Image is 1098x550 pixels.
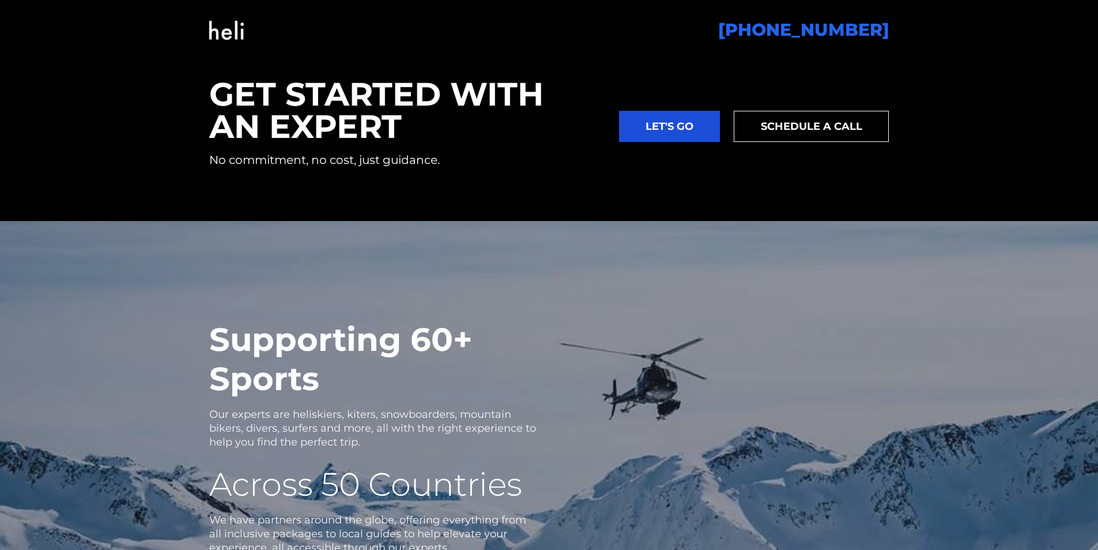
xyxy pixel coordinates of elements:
p: Our experts are heliskiers, kiters, snowboarders, mountain bikers, divers, surfers and more, all ... [209,407,538,449]
span: + Sports [209,320,473,398]
h2: Supporting 60 [209,320,538,398]
h2: GET STARTED WITH AN EXPERT [209,78,597,143]
a: LET'S GO [619,111,720,142]
a: SCHEDULE A CALL [734,111,889,142]
p: No commitment, no cost, just guidance. [209,152,597,168]
a: [PHONE_NUMBER] [718,19,889,40]
img: Heli OS Logo [209,7,244,54]
h2: Across 50 Countries [209,465,538,504]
